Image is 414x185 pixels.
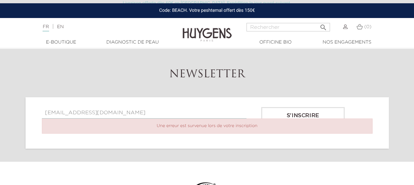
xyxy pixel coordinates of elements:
[317,21,329,30] button: 
[28,39,94,46] a: E-Boutique
[246,23,330,31] input: Rechercher
[261,107,345,123] input: S'inscrire
[57,25,63,29] a: EN
[364,25,371,29] span: (0)
[42,119,372,134] p: Une erreur est survenue lors de votre inscription
[26,68,389,81] h2: Newsletter
[183,17,232,43] img: Huygens
[243,39,308,46] a: Officine Bio
[43,25,49,31] a: FR
[100,39,165,46] a: Diagnostic de peau
[319,22,327,29] i: 
[39,23,168,31] div: |
[42,107,246,119] input: Votre adresse e-mail
[314,39,380,46] a: Nos engagements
